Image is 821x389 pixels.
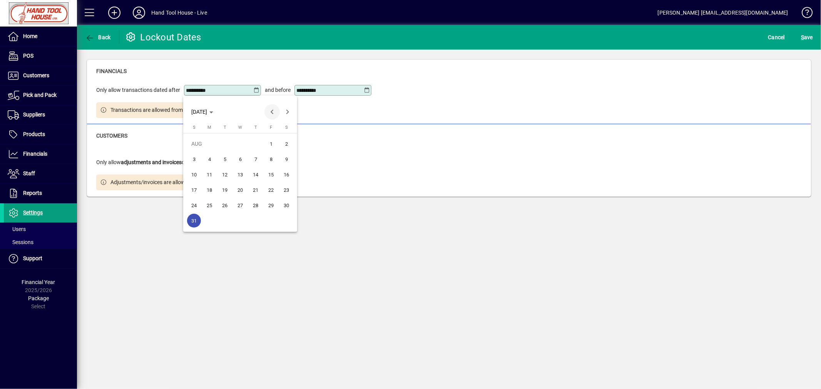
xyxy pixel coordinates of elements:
[202,182,217,198] button: Mon Aug 18 2025
[249,198,263,212] span: 28
[264,137,278,151] span: 1
[202,198,217,213] button: Mon Aug 25 2025
[186,182,202,198] button: Sun Aug 17 2025
[232,198,248,213] button: Wed Aug 27 2025
[263,136,279,151] button: Fri Aug 01 2025
[217,182,232,198] button: Tue Aug 19 2025
[187,214,201,228] span: 31
[187,198,201,212] span: 24
[264,104,280,120] button: Previous month
[218,168,232,181] span: 12
[248,182,263,198] button: Thu Aug 21 2025
[217,198,232,213] button: Tue Aug 26 2025
[187,152,201,166] span: 3
[238,125,242,130] span: W
[263,167,279,182] button: Fri Aug 15 2025
[202,198,216,212] span: 25
[217,151,232,167] button: Tue Aug 05 2025
[279,183,293,197] span: 23
[248,198,263,213] button: Thu Aug 28 2025
[186,167,202,182] button: Sun Aug 10 2025
[232,182,248,198] button: Wed Aug 20 2025
[279,168,293,181] span: 16
[217,167,232,182] button: Tue Aug 12 2025
[279,151,294,167] button: Sat Aug 09 2025
[233,152,247,166] span: 6
[248,167,263,182] button: Thu Aug 14 2025
[232,151,248,167] button: Wed Aug 06 2025
[186,198,202,213] button: Sun Aug 24 2025
[202,152,216,166] span: 4
[186,213,202,228] button: Sun Aug 31 2025
[202,151,217,167] button: Mon Aug 04 2025
[248,151,263,167] button: Thu Aug 07 2025
[192,109,207,115] span: [DATE]
[218,183,232,197] span: 19
[202,183,216,197] span: 18
[186,136,263,151] td: AUG
[279,182,294,198] button: Sat Aug 23 2025
[249,168,263,181] span: 14
[233,198,247,212] span: 27
[263,198,279,213] button: Fri Aug 29 2025
[264,152,278,166] span: 8
[189,105,216,119] button: Choose month and year
[202,168,216,181] span: 11
[218,152,232,166] span: 5
[233,168,247,181] span: 13
[263,151,279,167] button: Fri Aug 08 2025
[187,168,201,181] span: 10
[279,152,293,166] span: 9
[280,104,295,120] button: Next month
[186,151,202,167] button: Sun Aug 03 2025
[264,168,278,181] span: 15
[279,136,294,151] button: Sat Aug 02 2025
[233,183,247,197] span: 20
[279,198,293,212] span: 30
[207,125,211,130] span: M
[202,167,217,182] button: Mon Aug 11 2025
[249,183,263,197] span: 21
[279,198,294,213] button: Sat Aug 30 2025
[270,125,272,130] span: F
[263,182,279,198] button: Fri Aug 22 2025
[218,198,232,212] span: 26
[232,167,248,182] button: Wed Aug 13 2025
[279,137,293,151] span: 2
[285,125,288,130] span: S
[193,125,196,130] span: S
[279,167,294,182] button: Sat Aug 16 2025
[264,198,278,212] span: 29
[249,152,263,166] span: 7
[187,183,201,197] span: 17
[224,125,226,130] span: T
[264,183,278,197] span: 22
[254,125,257,130] span: T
